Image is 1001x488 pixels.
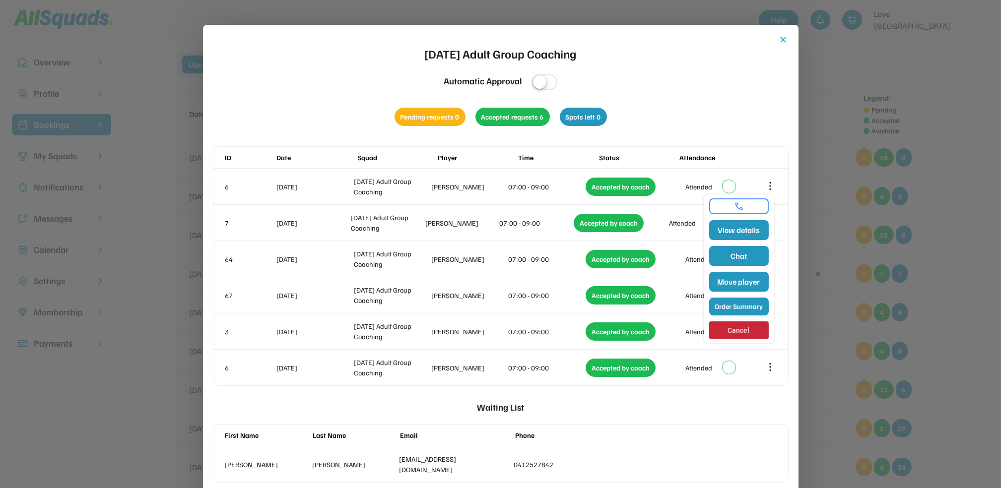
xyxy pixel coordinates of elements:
[509,254,584,264] div: 07:00 - 09:00
[225,363,275,373] div: 6
[225,182,275,192] div: 6
[509,326,584,337] div: 07:00 - 09:00
[277,326,352,337] div: [DATE]
[709,246,769,266] button: Chat
[225,290,275,301] div: 67
[277,218,349,228] div: [DATE]
[709,272,769,292] button: Move player
[586,286,656,305] div: Accepted by coach
[586,250,656,268] div: Accepted by coach
[431,290,507,301] div: [PERSON_NAME]
[514,459,624,470] div: 0412527842
[586,359,656,377] div: Accepted by coach
[685,326,712,337] div: Attended
[425,45,577,62] div: [DATE] Adult Group Coaching
[431,182,507,192] div: [PERSON_NAME]
[431,363,507,373] div: [PERSON_NAME]
[354,176,429,197] div: [DATE] Adult Group Coaching
[225,152,275,163] div: ID
[225,459,308,470] div: [PERSON_NAME]
[225,326,275,337] div: 3
[586,178,656,196] div: Accepted by coach
[438,152,516,163] div: Player
[400,454,510,475] div: [EMAIL_ADDRESS][DOMAIN_NAME]
[431,326,507,337] div: [PERSON_NAME]
[509,363,584,373] div: 07:00 - 09:00
[357,152,436,163] div: Squad
[277,254,352,264] div: [DATE]
[518,152,597,163] div: Time
[685,254,712,264] div: Attended
[509,290,584,301] div: 07:00 - 09:00
[425,218,498,228] div: [PERSON_NAME]
[669,218,696,228] div: Attended
[354,357,429,378] div: [DATE] Adult Group Coaching
[685,182,712,192] div: Attended
[574,214,644,232] div: Accepted by coach
[685,363,712,373] div: Attended
[277,182,352,192] div: [DATE]
[709,220,769,240] button: View details
[709,321,769,339] button: Cancel
[354,321,429,342] div: [DATE] Adult Group Coaching
[225,430,308,440] div: First Name
[516,430,626,440] div: Phone
[599,152,677,163] div: Status
[431,254,507,264] div: [PERSON_NAME]
[560,108,607,126] div: Spots left 0
[225,218,275,228] div: 7
[277,363,352,373] div: [DATE]
[354,285,429,305] div: [DATE] Adult Group Coaching
[354,248,429,269] div: [DATE] Adult Group Coaching
[477,396,524,419] div: Waiting List
[679,152,758,163] div: Attendance
[779,35,789,45] button: close
[475,108,550,126] div: Accepted requests 6
[709,298,769,315] button: Order Summary
[500,218,572,228] div: 07:00 - 09:00
[586,322,656,341] div: Accepted by coach
[444,74,522,88] div: Automatic Approval
[225,254,275,264] div: 64
[277,152,355,163] div: Date
[277,290,352,301] div: [DATE]
[685,290,712,301] div: Attended
[509,182,584,192] div: 07:00 - 09:00
[351,212,423,233] div: [DATE] Adult Group Coaching
[395,108,466,126] div: Pending requests 0
[312,459,395,470] div: [PERSON_NAME]
[313,430,396,440] div: Last Name
[400,430,511,440] div: Email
